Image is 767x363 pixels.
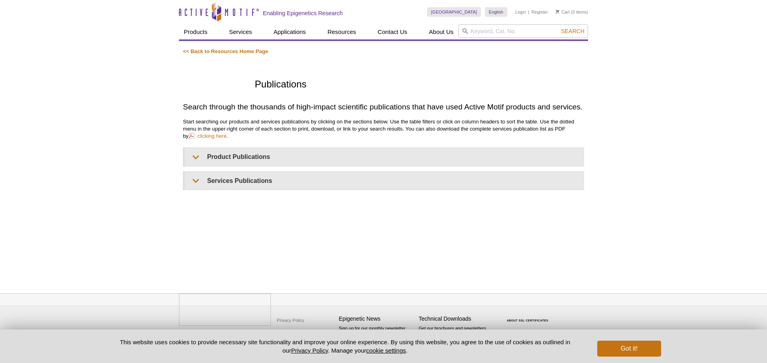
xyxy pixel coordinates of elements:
[556,10,559,14] img: Your Cart
[269,24,311,40] a: Applications
[485,7,507,17] a: English
[263,10,343,17] h2: Enabling Epigenetics Research
[224,24,257,40] a: Services
[373,24,412,40] a: Contact Us
[531,9,548,15] a: Register
[556,9,570,15] a: Cart
[419,315,495,322] h4: Technical Downloads
[366,347,406,354] button: cookie settings
[507,319,548,322] a: ABOUT SSL CERTIFICATES
[179,294,271,326] img: Active Motif,
[185,172,584,190] summary: Services Publications
[275,326,317,338] a: Terms & Conditions
[339,315,415,322] h4: Epigenetic News
[275,314,306,326] a: Privacy Policy
[499,307,558,325] table: Click to Verify - This site chose Symantec SSL for secure e-commerce and confidential communicati...
[179,24,212,40] a: Products
[515,9,526,15] a: Login
[561,28,584,34] span: Search
[427,7,481,17] a: [GEOGRAPHIC_DATA]
[339,325,415,352] p: Sign up for our monthly newsletter highlighting recent publications in the field of epigenetics.
[183,48,268,54] a: << Back to Resources Home Page
[597,341,661,357] button: Got it!
[189,132,227,140] a: clicking here
[183,118,584,140] p: Start searching our products and services publications by clicking on the sections below. Use the...
[424,24,459,40] a: About Us
[106,338,584,355] p: This website uses cookies to provide necessary site functionality and improve your online experie...
[419,325,495,345] p: Get our brochures and newsletters, or request them by mail.
[323,24,361,40] a: Resources
[528,7,529,17] li: |
[255,79,584,91] h1: Publications
[556,7,588,17] li: (0 items)
[458,24,588,38] input: Keyword, Cat. No.
[291,347,328,354] a: Privacy Policy
[559,28,587,35] button: Search
[183,101,584,112] h2: Search through the thousands of high-impact scientific publications that have used Active Motif p...
[185,148,584,166] summary: Product Publications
